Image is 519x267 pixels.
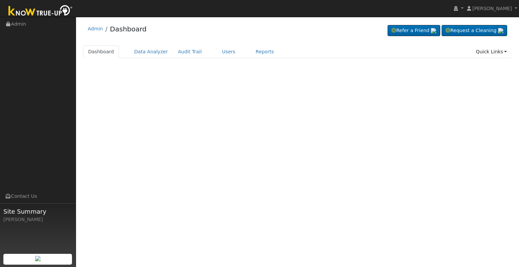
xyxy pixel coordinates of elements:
img: retrieve [431,28,436,33]
a: Audit Trail [173,46,207,58]
a: Dashboard [110,25,147,33]
a: Admin [88,26,103,31]
div: [PERSON_NAME] [3,216,72,223]
a: Request a Cleaning [442,25,507,36]
span: [PERSON_NAME] [472,6,512,11]
a: Refer a Friend [388,25,440,36]
a: Data Analyzer [129,46,173,58]
a: Dashboard [83,46,119,58]
img: Know True-Up [5,4,76,19]
span: Site Summary [3,207,72,216]
a: Quick Links [471,46,512,58]
img: retrieve [498,28,503,33]
img: retrieve [35,256,41,261]
a: Users [217,46,241,58]
a: Reports [251,46,279,58]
